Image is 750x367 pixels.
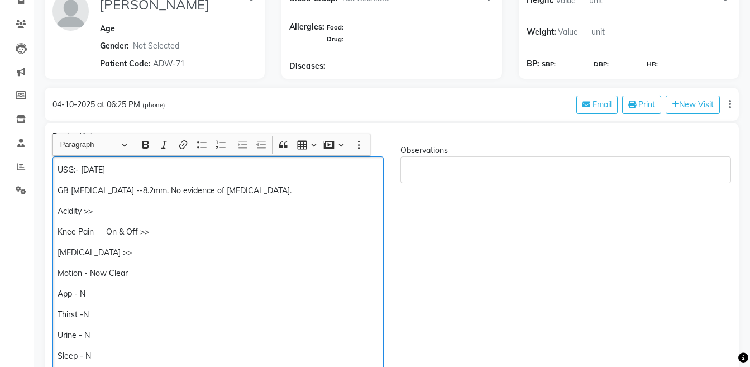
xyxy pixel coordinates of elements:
[58,206,378,217] p: Acidity >>
[58,185,378,197] p: GB [MEDICAL_DATA] --8.2mm. No evidence of [MEDICAL_DATA].
[527,23,556,41] span: Weight:
[594,60,609,69] span: DBP:
[400,145,732,156] div: Observations
[58,268,378,279] p: Motion - Now Clear
[289,21,324,45] span: Allergies:
[100,23,115,34] span: Age
[289,60,326,72] span: Diseases:
[400,156,732,183] div: Rich Text Editor, main
[53,134,370,155] div: Editor toolbar
[58,350,378,362] p: Sleep - N
[327,35,343,43] span: Drug:
[60,138,118,151] span: Paragraph
[593,99,612,109] span: Email
[100,58,151,70] span: Patient Code:
[55,136,132,154] button: Paragraph
[58,247,378,259] p: [MEDICAL_DATA] >>
[58,309,378,321] p: Thirst -N
[100,40,129,52] span: Gender:
[58,226,378,238] p: Knee Pain — On & Off >>
[666,96,720,114] button: New Visit
[58,330,378,341] p: Urine - N
[527,58,539,70] span: BP:
[151,55,246,72] input: Patient Code
[622,96,661,114] button: Print
[590,23,623,41] input: unit
[58,164,378,176] p: USG:- [DATE]
[576,96,618,114] button: Email
[58,288,378,300] p: App - N
[542,60,556,69] span: SBP:
[327,23,343,31] span: Food:
[647,60,658,69] span: HR:
[97,99,140,109] span: at 06:25 PM
[556,23,590,41] input: Value
[638,99,655,109] span: Print
[52,131,731,142] div: Doctor Notes
[52,99,95,109] span: 04-10-2025
[142,101,165,109] span: (phone)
